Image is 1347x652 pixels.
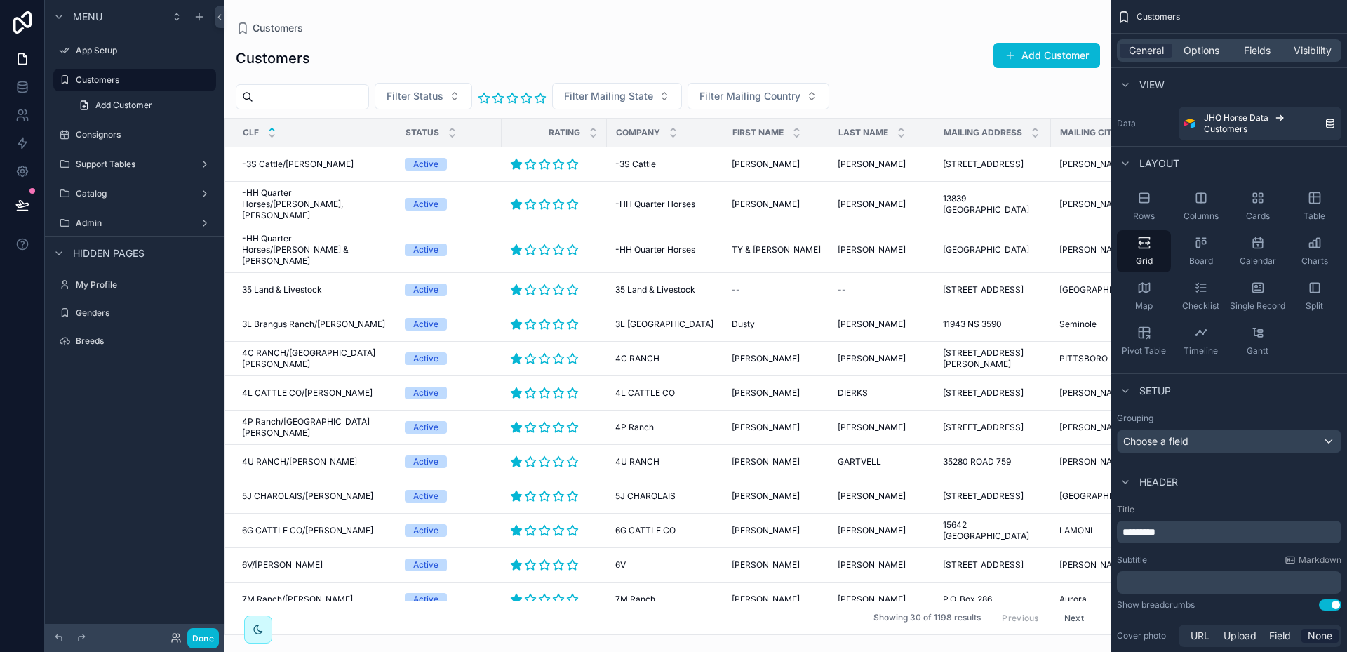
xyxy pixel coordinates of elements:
span: Visibility [1294,44,1332,58]
span: Columns [1184,211,1219,222]
button: Grid [1117,230,1171,272]
button: Map [1117,275,1171,317]
label: Consignors [76,129,213,140]
span: Cards [1246,211,1270,222]
span: Single Record [1230,300,1285,312]
span: General [1129,44,1164,58]
button: Columns [1174,185,1228,227]
label: Admin [76,218,194,229]
div: scrollable content [1117,571,1341,594]
button: Single Record [1231,275,1285,317]
span: Menu [73,10,102,24]
button: Timeline [1174,320,1228,362]
span: Options [1184,44,1219,58]
a: Catalog [53,182,216,205]
span: Calendar [1240,255,1276,267]
label: Data [1117,118,1173,129]
span: Header [1139,475,1178,489]
a: JHQ Horse DataCustomers [1179,107,1341,140]
a: Consignors [53,124,216,146]
span: Status [406,127,439,138]
a: Add Customer [70,94,216,117]
div: scrollable content [1117,521,1341,543]
span: Split [1306,300,1323,312]
span: Grid [1136,255,1153,267]
a: Genders [53,302,216,324]
button: Board [1174,230,1228,272]
a: Support Tables [53,153,216,175]
label: Grouping [1117,413,1153,424]
span: First Name [732,127,784,138]
button: Cards [1231,185,1285,227]
label: Catalog [76,188,194,199]
span: Mailing Address [944,127,1022,138]
a: App Setup [53,39,216,62]
a: Admin [53,212,216,234]
button: Table [1287,185,1341,227]
a: Breeds [53,330,216,352]
span: Markdown [1299,554,1341,566]
span: Choose a field [1123,435,1188,447]
span: Charts [1301,255,1328,267]
span: None [1308,629,1332,643]
span: Layout [1139,157,1179,171]
button: Rows [1117,185,1171,227]
span: Pivot Table [1122,345,1166,357]
label: Support Tables [76,159,194,170]
span: Fields [1244,44,1271,58]
span: Board [1189,255,1213,267]
button: Done [187,628,219,648]
span: Mailing City [1060,127,1118,138]
span: Timeline [1184,345,1218,357]
button: Calendar [1231,230,1285,272]
label: App Setup [76,45,213,56]
a: Markdown [1285,554,1341,566]
span: Map [1135,300,1153,312]
div: Show breadcrumbs [1117,599,1195,611]
img: Airtable Logo [1184,118,1195,129]
span: Rows [1133,211,1155,222]
span: Rating [549,127,580,138]
label: Customers [76,74,208,86]
button: Choose a field [1117,430,1341,453]
a: Customers [53,69,216,91]
button: Pivot Table [1117,320,1171,362]
label: Subtitle [1117,554,1147,566]
span: CLF [243,127,259,138]
button: Checklist [1174,275,1228,317]
span: Company [616,127,660,138]
a: My Profile [53,274,216,296]
span: View [1139,78,1165,92]
span: Field [1269,629,1291,643]
span: Hidden pages [73,246,145,260]
span: Customers [1137,11,1180,22]
span: Customers [1204,124,1247,135]
span: Last Name [838,127,888,138]
span: URL [1191,629,1209,643]
span: Showing 30 of 1198 results [873,613,981,624]
span: JHQ Horse Data [1204,112,1268,124]
label: My Profile [76,279,213,291]
span: Gantt [1247,345,1268,357]
button: Charts [1287,230,1341,272]
button: Gantt [1231,320,1285,362]
span: Setup [1139,384,1171,398]
label: Title [1117,504,1341,515]
label: Genders [76,307,213,319]
span: Checklist [1182,300,1219,312]
button: Split [1287,275,1341,317]
label: Breeds [76,335,213,347]
span: Upload [1224,629,1256,643]
span: Add Customer [95,100,152,111]
span: Table [1304,211,1325,222]
button: Next [1054,607,1094,629]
